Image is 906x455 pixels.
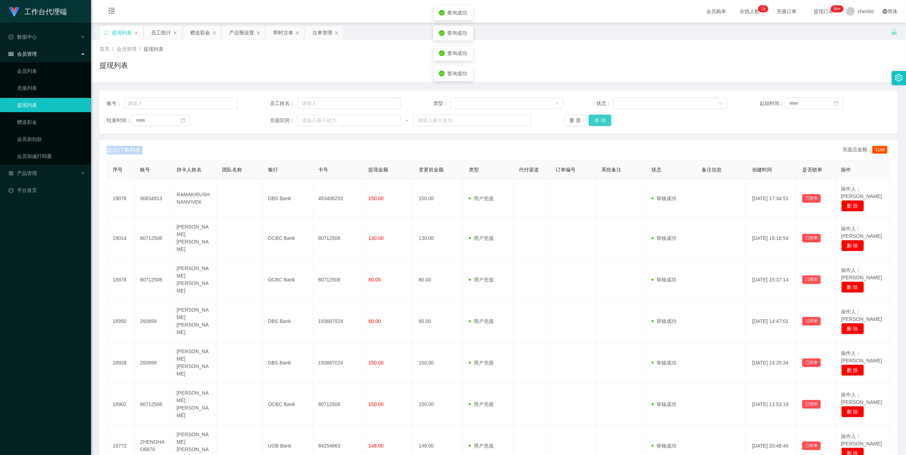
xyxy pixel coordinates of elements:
[229,26,254,39] div: 产品预设置
[773,9,800,14] span: 充值订单
[802,275,821,284] button: 已锁单
[9,51,14,56] i: 图标: table
[746,301,797,342] td: [DATE] 14:47:01
[107,117,132,124] span: 结束时间：
[144,46,163,52] span: 提现列表
[107,342,134,384] td: 18928
[564,115,586,126] button: 重 置
[312,301,363,342] td: 193687024
[107,259,134,301] td: 18976
[802,442,821,450] button: 已锁单
[369,167,388,172] span: 提现金额
[652,167,661,172] span: 状态
[104,30,109,35] i: 图标: sync
[100,0,124,23] i: 图标: menu-fold
[891,29,897,35] i: 图标: unlock
[746,342,797,384] td: [DATE] 14:20:34
[802,317,821,325] button: 已锁单
[171,384,217,425] td: [PERSON_NAME] [PERSON_NAME]
[171,301,217,342] td: [PERSON_NAME] [PERSON_NAME]
[841,350,882,363] span: 操作人：[PERSON_NAME]
[270,100,297,107] span: 员工姓名：
[841,226,882,239] span: 操作人：[PERSON_NAME]
[151,26,171,39] div: 员工统计
[746,218,797,259] td: [DATE] 16:18:54
[433,100,450,107] span: 类型：
[134,384,171,425] td: 80712508
[297,98,401,109] input: 请输入
[369,196,384,201] span: 150.00
[761,5,763,12] p: 1
[556,167,575,172] span: 订单编号
[652,401,676,407] span: 审核成功
[872,146,888,154] span: 1148
[312,180,363,218] td: 453406253
[134,31,138,35] i: 图标: close
[262,384,312,425] td: OCBC Bank
[107,218,134,259] td: 19014
[107,146,141,154] span: 提现订单列表
[469,318,494,324] span: 用户充值
[841,186,882,199] span: 操作人：[PERSON_NAME]
[17,132,85,146] a: 会员加扣款
[519,167,539,172] span: 代付渠道
[9,183,85,197] a: 图标: dashboard平台首页
[112,46,114,52] span: /
[469,401,494,407] span: 用户充值
[841,406,864,417] button: 删 除
[469,235,494,241] span: 用户充值
[9,51,37,57] span: 会员管理
[17,149,85,163] a: 会员加减打码量
[469,443,494,449] span: 用户充值
[413,259,463,301] td: 80.00
[469,167,479,172] span: 类型
[763,5,766,12] p: 5
[9,9,67,14] a: 工作台代理端
[134,259,171,301] td: 80712508
[758,5,768,12] sup: 15
[134,180,171,218] td: 90834913
[469,196,494,201] span: 用户充值
[297,115,401,126] input: 请输入最小值为
[171,259,217,301] td: [PERSON_NAME] [PERSON_NAME]
[841,392,882,405] span: 操作人：[PERSON_NAME]
[413,301,463,342] td: 60.00
[589,115,611,126] button: 查 询
[369,277,381,283] span: 80.00
[312,26,332,39] div: 注单管理
[369,401,384,407] span: 150.00
[139,46,141,52] span: /
[802,358,821,367] button: 已锁单
[134,301,171,342] td: 260899
[895,74,903,82] i: 图标: setting
[439,50,445,56] i: icon: check-circle
[369,318,381,324] span: 60.00
[746,180,797,218] td: [DATE] 17:34:51
[134,218,171,259] td: 80712508
[883,9,888,14] i: 图标: global
[173,31,177,35] i: 图标: close
[401,117,413,124] span: ~
[212,31,216,35] i: 图标: close
[190,26,210,39] div: 赠送彩金
[171,218,217,259] td: [PERSON_NAME] [PERSON_NAME]
[107,180,134,218] td: 19076
[419,167,444,172] span: 变更前金额
[9,171,14,176] i: 图标: appstore-o
[841,281,864,293] button: 删 除
[841,309,882,322] span: 操作人：[PERSON_NAME]
[171,180,217,218] td: RAMAKIRUSHNANVIVEK
[746,259,797,301] td: [DATE] 15:37:14
[841,267,882,280] span: 操作人：[PERSON_NAME]
[312,342,363,384] td: 193687024
[447,71,467,76] span: 查询成功
[270,117,297,124] span: 充值区间：
[841,433,882,446] span: 操作人：[PERSON_NAME]
[413,342,463,384] td: 150.00
[841,167,851,172] span: 操作
[831,5,843,12] sup: 1021
[652,443,676,449] span: 审核成功
[469,277,494,283] span: 用户充值
[652,277,676,283] span: 审核成功
[841,323,864,334] button: 删 除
